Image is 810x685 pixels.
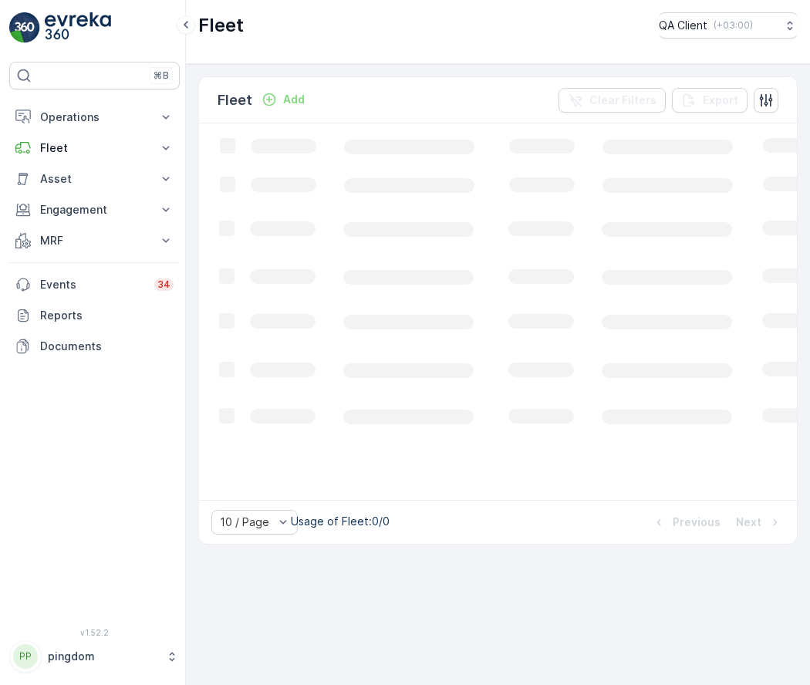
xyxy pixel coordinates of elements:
[40,308,174,323] p: Reports
[9,102,180,133] button: Operations
[9,12,40,43] img: logo
[9,331,180,362] a: Documents
[40,277,145,292] p: Events
[736,515,761,530] p: Next
[198,13,244,38] p: Fleet
[40,171,149,187] p: Asset
[40,110,149,125] p: Operations
[9,269,180,300] a: Events34
[40,339,174,354] p: Documents
[672,88,748,113] button: Export
[40,233,149,248] p: MRF
[9,225,180,256] button: MRF
[559,88,666,113] button: Clear Filters
[714,19,753,32] p: ( +03:00 )
[734,513,785,531] button: Next
[659,18,707,33] p: QA Client
[650,513,722,531] button: Previous
[9,640,180,673] button: PPpingdom
[291,514,390,529] p: Usage of Fleet : 0/0
[9,133,180,164] button: Fleet
[40,202,149,218] p: Engagement
[9,164,180,194] button: Asset
[589,93,656,108] p: Clear Filters
[40,140,149,156] p: Fleet
[255,90,311,109] button: Add
[703,93,738,108] p: Export
[218,89,252,111] p: Fleet
[673,515,721,530] p: Previous
[13,644,38,669] div: PP
[45,12,111,43] img: logo_light-DOdMpM7g.png
[9,300,180,331] a: Reports
[9,194,180,225] button: Engagement
[154,69,169,82] p: ⌘B
[283,92,305,107] p: Add
[9,628,180,637] span: v 1.52.2
[48,649,158,664] p: pingdom
[157,278,170,291] p: 34
[659,12,798,39] button: QA Client(+03:00)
